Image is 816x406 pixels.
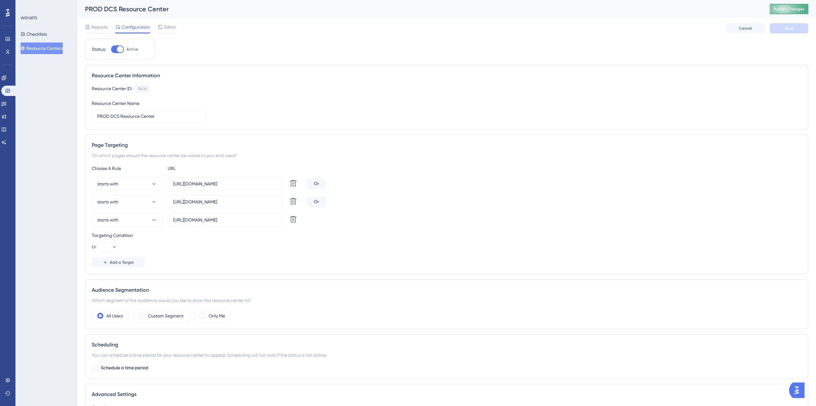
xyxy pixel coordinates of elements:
div: Scheduling [92,341,802,349]
button: starts with [92,195,163,208]
div: Status: [92,45,106,53]
span: starts with [97,216,118,224]
div: Page Targeting [92,141,802,149]
div: Advanced Settings [92,391,802,398]
span: Active [127,47,138,52]
label: Only Me [209,312,225,320]
button: Publish Changes [770,4,808,14]
div: Targeting Condition [92,231,802,239]
button: Checklists [21,28,47,40]
span: Add a Target [110,260,134,265]
div: PROD DCS Resource Center [85,5,754,14]
div: Choose A Rule [92,165,163,172]
div: Audience Segmentation [92,286,802,294]
span: Save [784,26,793,31]
div: Resource Center Name [92,99,139,107]
button: starts with [92,213,163,226]
span: Configuration [122,23,150,31]
span: starts with [97,180,118,188]
button: Save [770,23,808,33]
div: URL [168,165,239,172]
input: Type your Resource Center name [97,113,201,120]
button: Cancel [726,23,764,33]
label: Custom Segment [148,312,183,320]
iframe: UserGuiding AI Assistant Launcher [789,381,808,400]
div: You can schedule a time period for your resource center to appear. Scheduling will not work if th... [92,351,802,359]
span: Publish Changes [774,6,804,12]
span: Schedule a time period [101,364,148,372]
span: Or [92,244,96,250]
div: Or [307,197,326,207]
span: Editor [164,23,176,31]
input: yourwebsite.com/path [173,180,277,187]
div: On which pages should the resource center be visible to your end users? [92,152,802,159]
div: 5808 [138,86,147,91]
label: All Users [106,312,123,320]
span: Reports [91,23,108,31]
button: Add a Target [92,257,145,268]
button: starts with [92,177,163,190]
span: Cancel [739,26,752,31]
div: Resource Center ID: [92,85,132,93]
div: Or [307,179,326,189]
input: yourwebsite.com/path [173,216,277,223]
div: Which segment of the audience would you like to show this resource center to? [92,297,802,304]
input: yourwebsite.com/path [173,198,277,205]
span: starts with [97,198,118,206]
div: WIDGETS [21,15,37,21]
button: Or [92,242,117,252]
button: Resource Centers [21,42,63,54]
div: Resource Center Information [92,72,802,80]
